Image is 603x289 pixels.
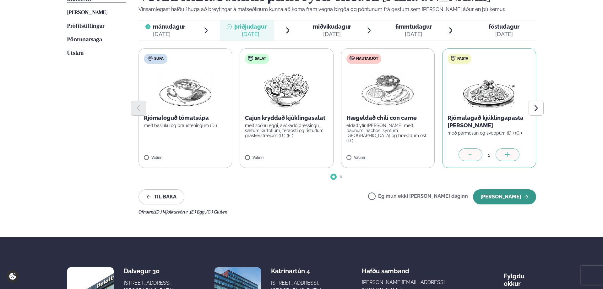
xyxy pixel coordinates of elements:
img: salad.svg [248,56,253,61]
img: soup.svg [148,56,153,61]
p: með soðnu eggi, avókadó dressingu, sætum kartöflum, fetaosti og ristuðum graskersfræjum (D ) (E ) [245,123,328,138]
p: Vinsamlegast hafðu í huga að breytingar á matseðlinum kunna að koma fram vegna birgða og pöntunum... [139,6,536,13]
div: [DATE] [153,31,185,38]
img: Salad.png [259,69,314,109]
p: eldað yfir [PERSON_NAME] með baunum, nachos, sýrðum [GEOGRAPHIC_DATA] og bræddum osti (D ) [346,123,430,143]
a: Pöntunarsaga [67,36,102,44]
div: [DATE] [234,31,267,38]
div: Katrínartún 4 [271,267,321,275]
span: Prófílstillingar [67,24,105,29]
div: Ofnæmi: [139,209,536,214]
span: mánudagur [153,23,185,30]
p: með basilíku og brauðteningum (D ) [144,123,227,128]
div: Fylgdu okkur [504,267,536,287]
img: Curry-Rice-Naan.png [360,69,416,109]
a: Cookie settings [6,270,19,283]
button: Til baka [139,189,184,204]
div: [DATE] [313,31,351,38]
span: Go to slide 1 [332,175,335,178]
p: Hægeldað chili con carne [346,114,430,122]
span: (G ) Glúten [206,209,227,214]
span: Nautakjöt [356,56,378,61]
p: með parmesan og sveppum (D ) (G ) [448,131,531,136]
button: Next slide [529,101,544,116]
img: pasta.svg [451,56,456,61]
span: Útskrá [67,51,84,56]
a: [PERSON_NAME] [67,9,107,17]
div: [DATE] [395,31,432,38]
a: Prófílstillingar [67,23,105,30]
div: [DATE] [489,31,519,38]
button: [PERSON_NAME] [473,189,536,204]
span: fimmtudagur [395,23,432,30]
span: miðvikudagur [313,23,351,30]
span: þriðjudagur [234,23,267,30]
span: Pöntunarsaga [67,37,102,42]
img: Soup.png [158,69,213,109]
div: Dalvegur 30 [124,267,174,275]
img: Spagetti.png [461,69,517,109]
img: beef.svg [350,56,355,61]
span: Súpa [154,56,164,61]
span: Pasta [457,56,468,61]
span: föstudagur [489,23,519,30]
p: Rjómalöguð tómatsúpa [144,114,227,122]
span: (E ) Egg , [190,209,206,214]
span: (D ) Mjólkurvörur , [155,209,190,214]
a: Útskrá [67,50,84,57]
button: Previous slide [131,101,146,116]
span: Hafðu samband [362,262,409,275]
span: Go to slide 2 [340,175,342,178]
p: Cajun kryddað kjúklingasalat [245,114,328,122]
div: 1 [482,151,496,158]
p: Rjómalagað kjúklingapasta [PERSON_NAME] [448,114,531,129]
span: [PERSON_NAME] [67,10,107,15]
span: Salat [255,56,266,61]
